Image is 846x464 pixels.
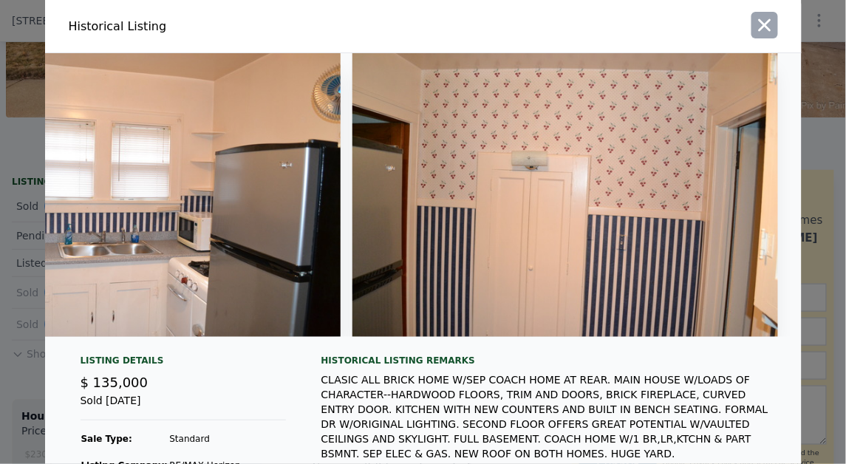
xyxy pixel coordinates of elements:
span: $ 135,000 [81,375,149,390]
strong: Sale Type: [81,434,132,444]
div: Historical Listing remarks [321,355,778,366]
div: Sold [DATE] [81,393,286,420]
div: Listing Details [81,355,286,372]
td: Standard [168,432,241,446]
div: CLASIC ALL BRICK HOME W/SEP COACH HOME AT REAR. MAIN HOUSE W/LOADS OF CHARACTER--HARDWOOD FLOORS,... [321,372,778,461]
div: Historical Listing [69,18,417,35]
img: Property Img [352,53,778,337]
